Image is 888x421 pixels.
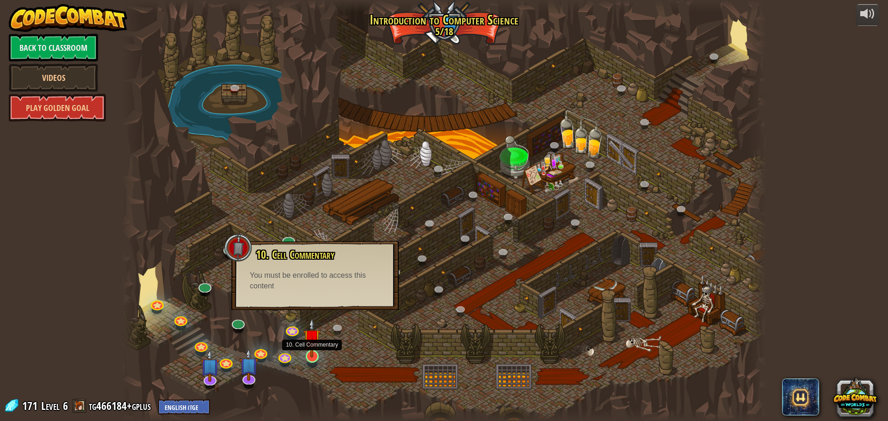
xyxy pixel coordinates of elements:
[9,4,127,32] img: CodeCombat - Learn how to code by playing a game
[250,270,380,292] div: You must be enrolled to access this content
[89,398,154,413] a: tg466184+gplus
[9,34,98,61] a: Back to Classroom
[9,64,98,92] a: Videos
[303,318,321,357] img: level-banner-unstarted.png
[256,247,334,262] span: 10. Cell Commentary
[200,349,219,382] img: level-banner-unstarted-subscriber.png
[856,4,879,26] button: Adjust volume
[63,398,68,413] span: 6
[41,398,60,414] span: Level
[240,349,259,381] img: level-banner-unstarted-subscriber.png
[9,94,106,122] a: Play Golden Goal
[22,398,40,413] span: 171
